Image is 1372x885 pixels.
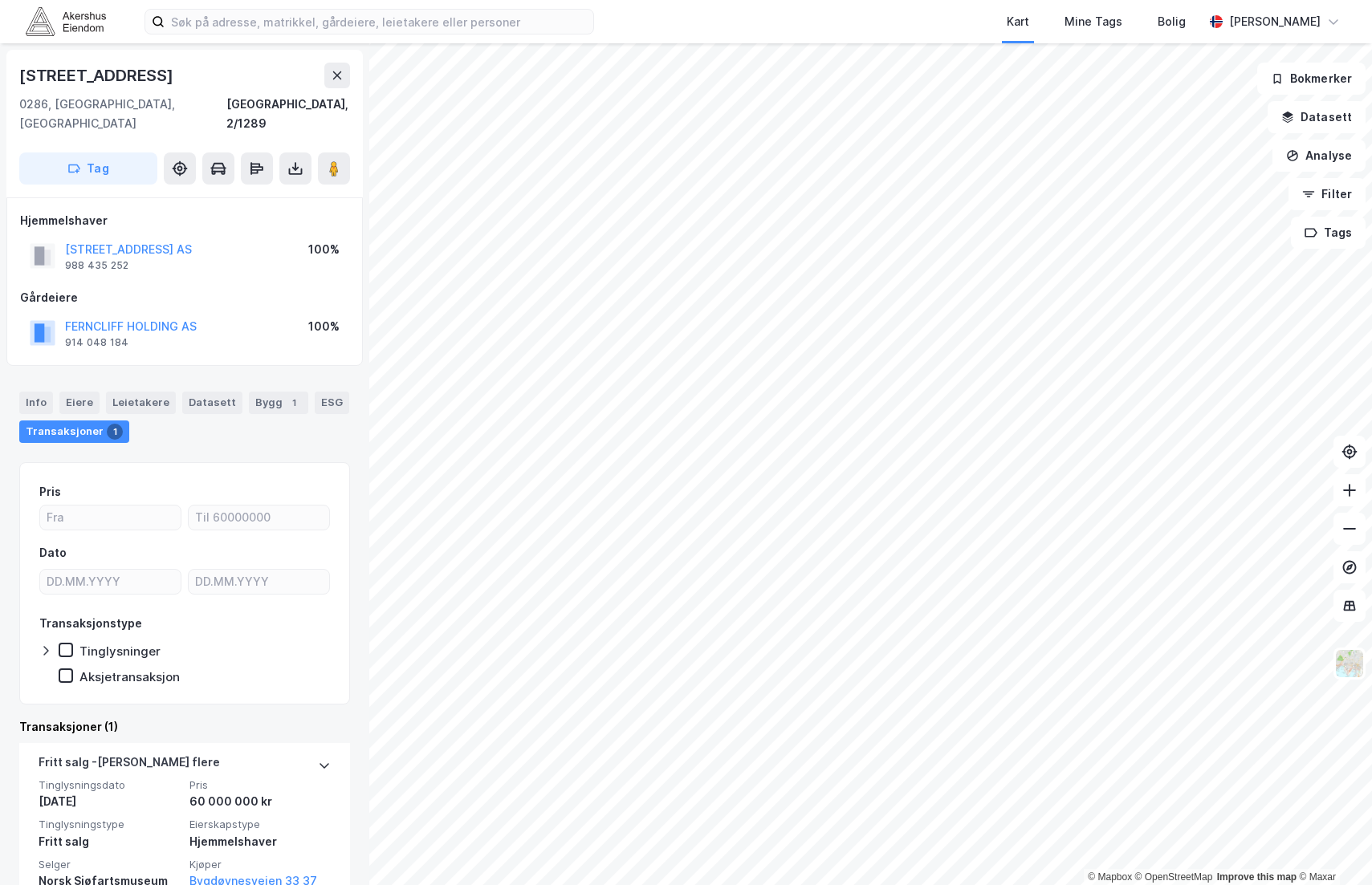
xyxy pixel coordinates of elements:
iframe: Chat Widget [1292,808,1372,885]
button: Analyse [1272,140,1366,172]
a: OpenStreetMap [1135,871,1213,883]
span: Eierskapstype [189,818,331,831]
div: Hjemmelshaver [189,832,331,851]
a: Improve this map [1217,871,1297,883]
button: Tags [1291,217,1366,249]
div: 100% [308,240,340,259]
div: [GEOGRAPHIC_DATA], 2/1289 [226,95,350,133]
div: Leietakere [106,392,176,414]
div: Transaksjonstype [39,614,142,633]
div: Aksjetransaksjon [79,669,180,684]
span: Pris [189,778,331,792]
div: ESG [315,392,349,414]
span: Selger [39,858,180,871]
div: Pris [39,482,61,501]
div: Gårdeiere [20,288,349,307]
button: Datasett [1268,101,1366,133]
div: Fritt salg - [PERSON_NAME] flere [39,753,220,778]
div: Kontrollprogram for chat [1292,808,1372,885]
span: Tinglysningstype [39,818,180,831]
input: Fra [40,505,181,530]
div: [DATE] [39,792,180,811]
input: Søk på adresse, matrikkel, gårdeiere, leietakere eller personer [165,10,593,34]
div: Kart [1007,12,1029,31]
div: Fritt salg [39,832,180,851]
div: Bygg [249,392,308,414]
div: Tinglysninger [79,643,161,659]
span: Tinglysningsdato [39,778,180,792]
input: DD.MM.YYYY [189,570,329,594]
button: Filter [1289,178,1366,210]
span: Kjøper [189,858,331,871]
div: Hjemmelshaver [20,211,349,230]
img: Z [1334,648,1365,679]
div: Info [19,392,53,414]
div: Bolig [1158,12,1186,31]
a: Mapbox [1088,871,1132,883]
input: DD.MM.YYYY [40,570,181,594]
div: Datasett [182,392,242,414]
div: Transaksjoner [19,420,129,443]
div: [STREET_ADDRESS] [19,63,177,88]
div: 988 435 252 [65,259,128,272]
div: Dato [39,543,67,562]
button: Bokmerker [1257,63,1366,95]
div: Eiere [59,392,100,414]
div: [PERSON_NAME] [1229,12,1321,31]
div: 100% [308,317,340,336]
input: Til 60000000 [189,505,329,530]
div: 914 048 184 [65,336,128,349]
button: Tag [19,152,157,185]
div: Transaksjoner (1) [19,717,350,737]
img: akershus-eiendom-logo.9091f326c980b4bce74ccdd9f866810c.svg [26,7,106,35]
div: Mine Tags [1065,12,1122,31]
div: 1 [286,395,302,411]
div: 1 [107,424,123,440]
div: 0286, [GEOGRAPHIC_DATA], [GEOGRAPHIC_DATA] [19,95,226,133]
div: 60 000 000 kr [189,792,331,811]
